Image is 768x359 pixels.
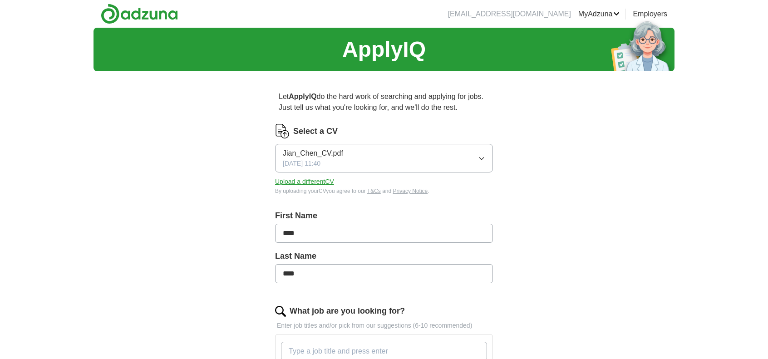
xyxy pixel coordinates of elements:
[275,88,493,117] p: Let do the hard work of searching and applying for jobs. Just tell us what you're looking for, an...
[289,93,316,100] strong: ApplyIQ
[290,305,405,317] label: What job are you looking for?
[275,144,493,172] button: Jian_Chen_CV.pdf[DATE] 11:40
[101,4,178,24] img: Adzuna logo
[275,187,493,195] div: By uploading your CV you agree to our and .
[283,159,320,168] span: [DATE] 11:40
[275,250,493,262] label: Last Name
[275,177,334,187] button: Upload a differentCV
[275,124,290,138] img: CV Icon
[393,188,428,194] a: Privacy Notice
[633,9,667,20] a: Employers
[578,9,620,20] a: MyAdzuna
[275,321,493,330] p: Enter job titles and/or pick from our suggestions (6-10 recommended)
[448,9,571,20] li: [EMAIL_ADDRESS][DOMAIN_NAME]
[367,188,381,194] a: T&Cs
[293,125,338,138] label: Select a CV
[342,33,426,66] h1: ApplyIQ
[283,148,343,159] span: Jian_Chen_CV.pdf
[275,210,493,222] label: First Name
[275,306,286,317] img: search.png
